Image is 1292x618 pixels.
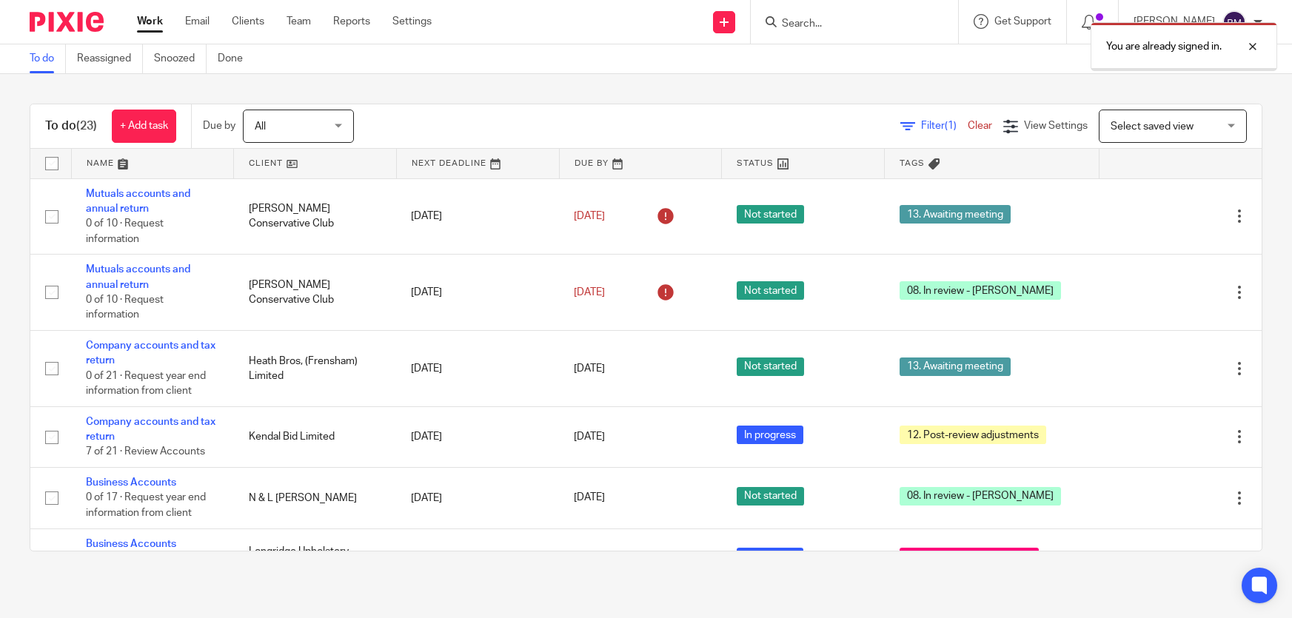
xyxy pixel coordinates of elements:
span: All [255,121,266,132]
td: [DATE] [396,468,559,528]
a: Snoozed [154,44,207,73]
td: [DATE] [396,331,559,407]
span: Not started [737,487,804,506]
h1: To do [45,118,97,134]
span: 16. Out for signature - post [900,548,1039,566]
a: To do [30,44,66,73]
td: [PERSON_NAME] Conservative Club [234,255,397,331]
span: Not started [737,205,804,224]
td: [PERSON_NAME] Conservative Club [234,178,397,255]
a: Company accounts and tax return [86,340,215,366]
td: [DATE] [396,528,559,589]
a: Email [185,14,210,29]
span: [DATE] [574,287,605,298]
span: 08. In review - [PERSON_NAME] [900,281,1061,300]
span: (1) [945,121,957,131]
a: Done [218,44,254,73]
a: Work [137,14,163,29]
span: [DATE] [574,493,605,503]
span: 7 of 21 · Review Accounts [86,447,205,457]
td: [DATE] [396,255,559,331]
span: 0 of 21 · Request year end information from client [86,371,206,397]
span: 08. In review - [PERSON_NAME] [900,487,1061,506]
a: Team [287,14,311,29]
a: Reassigned [77,44,143,73]
span: [DATE] [574,211,605,221]
span: Filter [921,121,968,131]
span: Not started [737,357,804,376]
span: In progress [737,426,803,444]
span: 0 of 10 · Request information [86,218,164,244]
td: [DATE] [396,406,559,467]
span: 13. Awaiting meeting [900,357,1011,376]
span: Not started [737,281,804,300]
a: Clear [968,121,992,131]
img: Pixie [30,12,104,32]
span: In progress [737,548,803,566]
span: 0 of 10 · Request information [86,295,164,320]
a: Mutuals accounts and annual return [86,189,190,214]
a: Reports [333,14,370,29]
p: You are already signed in. [1106,39,1222,54]
a: Company accounts and tax return [86,417,215,442]
span: Tags [900,159,925,167]
span: 0 of 17 · Request year end information from client [86,493,206,519]
a: + Add task [112,110,176,143]
span: [DATE] [574,363,605,374]
p: Due by [203,118,235,133]
span: 12. Post-review adjustments [900,426,1046,444]
td: Kendal Bid Limited [234,406,397,467]
td: [DATE] [396,178,559,255]
a: Settings [392,14,432,29]
a: Mutuals accounts and annual return [86,264,190,289]
a: Clients [232,14,264,29]
td: Longridge Upholstery Services [234,528,397,589]
span: 13. Awaiting meeting [900,205,1011,224]
img: svg%3E [1222,10,1246,34]
td: N & L [PERSON_NAME] [234,468,397,528]
span: View Settings [1024,121,1088,131]
span: Select saved view [1111,121,1194,132]
td: Heath Bros, (Frensham) Limited [234,331,397,407]
span: (23) [76,120,97,132]
a: Business Accounts [86,539,176,549]
a: Business Accounts [86,477,176,488]
span: [DATE] [574,431,605,442]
